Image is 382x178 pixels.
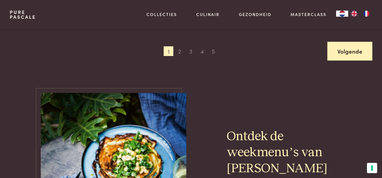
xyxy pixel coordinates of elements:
a: PurePascale [10,10,36,19]
ul: Language list [348,11,372,17]
a: Volgende [327,42,372,61]
span: 3 [186,46,196,56]
div: Language [336,11,348,17]
a: Culinair [196,11,220,18]
a: FR [360,11,372,17]
a: Collecties [146,11,177,18]
a: Gezondheid [239,11,271,18]
a: NL [336,11,348,17]
span: 1 [164,46,173,56]
a: Masterclass [291,11,326,18]
span: 2 [175,46,185,56]
aside: Language selected: Nederlands [336,11,372,17]
span: 5 [209,46,218,56]
button: Uw voorkeuren voor toestemming voor trackingtechnologieën [367,163,377,173]
h2: Ontdek de weekmenu’s van [PERSON_NAME] [227,129,341,177]
span: 4 [197,46,207,56]
a: EN [348,11,360,17]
